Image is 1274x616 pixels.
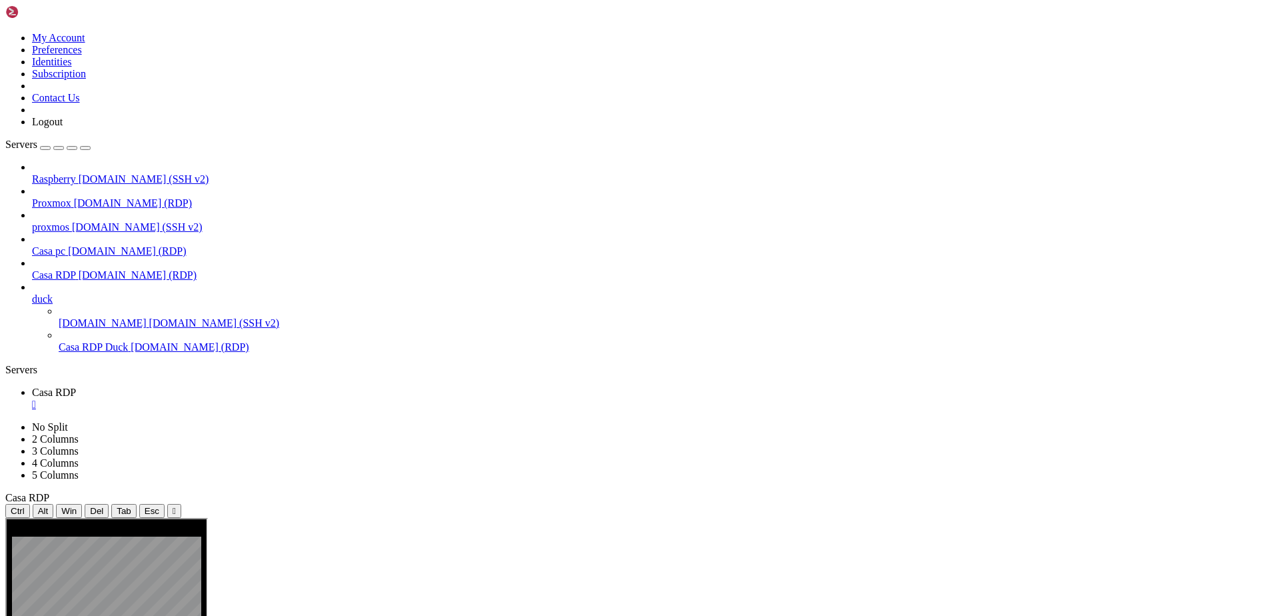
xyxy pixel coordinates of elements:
li: proxmos [DOMAIN_NAME] (SSH v2) [32,209,1269,233]
a: 4 Columns [32,457,79,469]
li: Casa RDP [DOMAIN_NAME] (RDP) [32,257,1269,281]
span: [DOMAIN_NAME] (RDP) [68,245,186,257]
span: [DOMAIN_NAME] (RDP) [131,341,249,353]
a: duck [32,293,1269,305]
a: 2 Columns [32,433,79,445]
img: Shellngn [5,5,82,19]
span: [DOMAIN_NAME] (RDP) [74,197,192,209]
span: Proxmox [32,197,71,209]
a: Subscription [32,68,86,79]
a: My Account [32,32,85,43]
a: Identities [32,56,72,67]
a: Proxmox [DOMAIN_NAME] (RDP) [32,197,1269,209]
span: [DOMAIN_NAME] (SSH v2) [72,221,203,233]
span: [DOMAIN_NAME] [59,317,147,329]
div:  [173,506,176,516]
button: Esc [139,504,165,518]
a: [DOMAIN_NAME] [DOMAIN_NAME] (SSH v2) [59,317,1269,329]
a:  [32,399,1269,411]
span: Raspberry [32,173,76,185]
a: No Split [32,421,68,433]
a: Preferences [32,44,82,55]
span: Casa RDP [32,269,76,281]
li: Raspberry [DOMAIN_NAME] (SSH v2) [32,161,1269,185]
button: Ctrl [5,504,30,518]
button:  [167,504,181,518]
span: Tab [117,506,131,516]
span: Casa RDP [32,387,76,398]
a: Contact Us [32,92,80,103]
li: duck [32,281,1269,353]
span: Casa pc [32,245,65,257]
button: Tab [111,504,137,518]
li: Casa pc [DOMAIN_NAME] (RDP) [32,233,1269,257]
a: Casa RDP Duck [DOMAIN_NAME] (RDP) [59,341,1269,353]
a: 5 Columns [32,469,79,481]
button: Win [56,504,82,518]
span: Servers [5,139,37,150]
a: Raspberry [DOMAIN_NAME] (SSH v2) [32,173,1269,185]
span: [DOMAIN_NAME] (SSH v2) [79,173,209,185]
span: proxmos [32,221,69,233]
button: Del [85,504,109,518]
a: Logout [32,116,63,127]
span: Alt [38,506,49,516]
span: Ctrl [11,506,25,516]
a: Servers [5,139,91,150]
div: Servers [5,364,1269,376]
span: Esc [145,506,159,516]
span: duck [32,293,53,305]
a: Casa RDP [32,387,1269,411]
button: Alt [33,504,54,518]
span: Win [61,506,77,516]
a: proxmos [DOMAIN_NAME] (SSH v2) [32,221,1269,233]
a: Casa pc [DOMAIN_NAME] (RDP) [32,245,1269,257]
li: Proxmox [DOMAIN_NAME] (RDP) [32,185,1269,209]
span: Del [90,506,103,516]
span: [DOMAIN_NAME] (SSH v2) [149,317,280,329]
a: Casa RDP [DOMAIN_NAME] (RDP) [32,269,1269,281]
li: [DOMAIN_NAME] [DOMAIN_NAME] (SSH v2) [59,305,1269,329]
span: [DOMAIN_NAME] (RDP) [79,269,197,281]
span: Casa RDP Duck [59,341,128,353]
li: Casa RDP Duck [DOMAIN_NAME] (RDP) [59,329,1269,353]
a: 3 Columns [32,445,79,457]
span: Casa RDP [5,492,49,503]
